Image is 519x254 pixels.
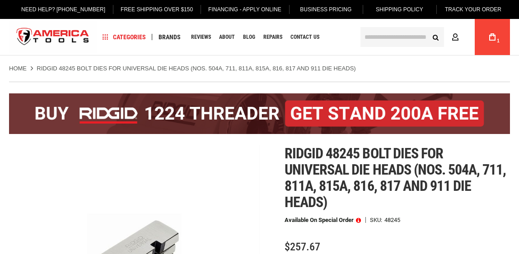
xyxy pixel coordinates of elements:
[427,28,444,46] button: Search
[159,34,181,40] span: Brands
[154,31,185,43] a: Brands
[285,145,506,211] span: Ridgid 48245 bolt dies for universal die heads (nos. 504a, 711, 811a, 815a, 816, 817 and 911 die ...
[215,31,239,43] a: About
[37,65,355,72] strong: RIDGID 48245 BOLT DIES FOR UNIVERSAL DIE HEADS (NOS. 504A, 711, 811A, 815A, 816, 817 AND 911 DIE ...
[103,34,146,40] span: Categories
[285,240,320,253] span: $257.67
[239,31,259,43] a: Blog
[285,217,361,223] p: Available on Special Order
[98,31,150,43] a: Categories
[286,31,323,43] a: Contact Us
[259,31,286,43] a: Repairs
[9,93,510,134] img: BOGO: Buy the RIDGID® 1224 Threader (26092), get the 92467 200A Stand FREE!
[384,217,400,223] div: 48245
[219,34,235,40] span: About
[9,20,97,54] img: America Tools
[263,34,282,40] span: Repairs
[9,20,97,54] a: store logo
[243,34,255,40] span: Blog
[376,6,423,13] span: Shipping Policy
[370,217,384,223] strong: SKU
[191,34,211,40] span: Reviews
[484,19,501,55] a: 1
[290,34,319,40] span: Contact Us
[187,31,215,43] a: Reviews
[497,38,500,43] span: 1
[9,65,27,73] a: Home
